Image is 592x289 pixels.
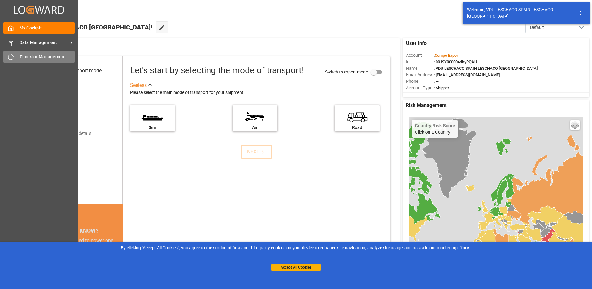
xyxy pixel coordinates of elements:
h4: Country Risk Score [415,123,455,128]
div: Sea [133,124,172,131]
button: open menu [525,21,587,33]
div: Road [338,124,377,131]
span: Account [406,52,434,59]
button: NEXT [241,145,272,159]
span: : VDU LESCHACO SPAIN LESCHACO [GEOGRAPHIC_DATA] [434,66,538,71]
span: : [EMAIL_ADDRESS][DOMAIN_NAME] [434,73,500,77]
span: : Shipper [434,86,449,90]
span: Compo Expert [435,53,459,58]
div: Click on a Country [415,123,455,135]
span: My Cockpit [20,25,75,31]
div: Welcome, VDU LESCHACO SPAIN LESCHACO [GEOGRAPHIC_DATA] [467,7,573,20]
button: Accept All Cookies [271,264,321,271]
span: Switch to expert mode [325,69,368,74]
span: Name [406,65,434,72]
a: My Cockpit [3,22,75,34]
div: See less [130,82,147,89]
button: next slide / item [114,237,123,289]
a: Layers [570,120,580,130]
span: Default [530,24,544,31]
div: Air [236,124,274,131]
a: Timeslot Management [3,51,75,63]
div: NEXT [247,148,266,156]
span: Id [406,59,434,65]
div: By clicking "Accept All Cookies”, you agree to the storing of first and third-party cookies on yo... [4,245,588,251]
span: : [434,53,459,58]
span: Risk Management [406,102,446,109]
span: Timeslot Management [20,54,75,60]
span: Account Type [406,85,434,91]
span: Email Address [406,72,434,78]
div: Let's start by selecting the mode of transport! [130,64,304,77]
div: Add shipping details [53,130,91,137]
span: : 0019Y000004dKyPQAU [434,60,477,64]
span: User Info [406,40,427,47]
span: : — [434,79,439,84]
div: Please select the main mode of transport for your shipment. [130,89,386,96]
span: Hello VDU LESCHACO [GEOGRAPHIC_DATA]! [26,21,153,33]
span: Data Management [20,39,68,46]
span: Phone [406,78,434,85]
